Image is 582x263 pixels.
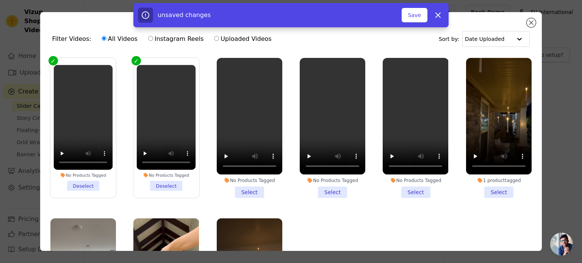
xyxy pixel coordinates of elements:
[137,173,196,178] div: No Products Tagged
[466,177,532,184] div: 1 product tagged
[158,11,211,19] span: unsaved changes
[439,31,530,47] div: Sort by:
[148,34,204,44] label: Instagram Reels
[214,34,272,44] label: Uploaded Videos
[53,173,113,178] div: No Products Tagged
[300,177,365,184] div: No Products Tagged
[402,8,427,22] button: Save
[52,30,276,48] div: Filter Videos:
[101,34,138,44] label: All Videos
[550,233,573,255] div: Open chat
[383,177,448,184] div: No Products Tagged
[217,177,282,184] div: No Products Tagged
